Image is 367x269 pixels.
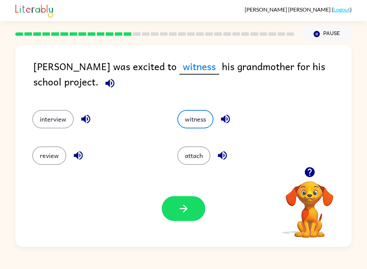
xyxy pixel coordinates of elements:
button: interview [32,110,74,128]
button: Pause [302,26,352,42]
button: witness [177,110,213,128]
button: review [32,146,66,165]
div: ( ) [245,6,352,13]
span: [PERSON_NAME] [PERSON_NAME] [245,6,332,13]
span: witness [179,59,219,75]
video: Your browser must support playing .mp4 files to use Literably. Please try using another browser. [276,171,344,239]
div: [PERSON_NAME] was excited to his grandmother for his school project. [33,59,352,96]
button: attach [177,146,210,165]
img: Literably [15,3,53,18]
a: Logout [333,6,350,13]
